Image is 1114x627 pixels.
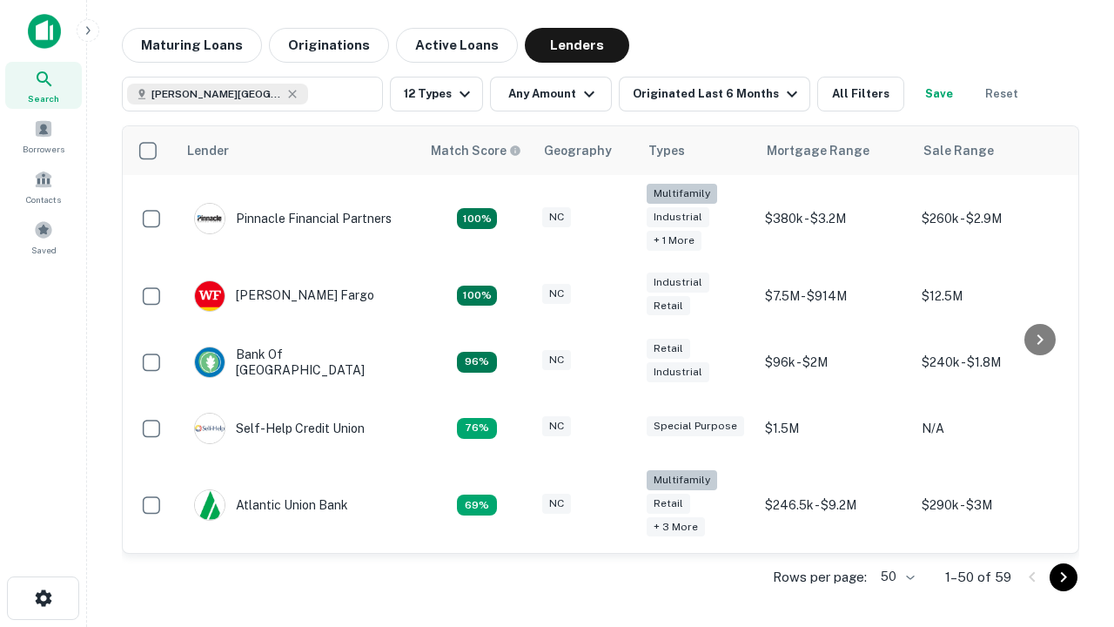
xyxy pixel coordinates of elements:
div: Retail [647,339,690,359]
th: Geography [534,126,638,175]
div: Matching Properties: 11, hasApolloMatch: undefined [457,418,497,439]
div: Sale Range [923,140,994,161]
button: All Filters [817,77,904,111]
button: Active Loans [396,28,518,63]
button: Originated Last 6 Months [619,77,810,111]
div: Retail [647,296,690,316]
img: picture [195,347,225,377]
div: + 3 more [647,517,705,537]
div: Industrial [647,207,709,227]
button: Originations [269,28,389,63]
th: Mortgage Range [756,126,913,175]
div: Pinnacle Financial Partners [194,203,392,234]
div: Matching Properties: 26, hasApolloMatch: undefined [457,208,497,229]
div: Geography [544,140,612,161]
p: 1–50 of 59 [945,567,1011,588]
button: 12 Types [390,77,483,111]
div: Special Purpose [647,416,744,436]
div: Mortgage Range [767,140,869,161]
img: picture [195,204,225,233]
button: Save your search to get updates of matches that match your search criteria. [911,77,967,111]
div: Industrial [647,362,709,382]
button: Reset [974,77,1030,111]
a: Borrowers [5,112,82,159]
div: Atlantic Union Bank [194,489,348,521]
div: Types [648,140,685,161]
button: Go to next page [1050,563,1077,591]
th: Lender [177,126,420,175]
div: Originated Last 6 Months [633,84,802,104]
td: $240k - $1.8M [913,329,1070,395]
img: picture [195,490,225,520]
div: Multifamily [647,184,717,204]
span: Search [28,91,59,105]
span: [PERSON_NAME][GEOGRAPHIC_DATA], [GEOGRAPHIC_DATA] [151,86,282,102]
div: Bank Of [GEOGRAPHIC_DATA] [194,347,403,378]
span: Contacts [26,192,61,206]
td: N/A [913,395,1070,462]
img: capitalize-icon.png [28,14,61,49]
td: $12.5M [913,263,1070,329]
div: NC [542,416,571,436]
td: $1.5M [756,395,913,462]
div: Matching Properties: 14, hasApolloMatch: undefined [457,352,497,373]
td: $260k - $2.9M [913,175,1070,263]
span: Saved [31,243,57,257]
div: Matching Properties: 10, hasApolloMatch: undefined [457,495,497,516]
td: $246.5k - $9.2M [756,462,913,549]
button: Maturing Loans [122,28,262,63]
div: Industrial [647,273,709,293]
div: 50 [874,564,917,590]
div: Matching Properties: 15, hasApolloMatch: undefined [457,286,497,307]
div: [PERSON_NAME] Fargo [194,280,374,312]
div: Multifamily [647,470,717,490]
div: NC [542,350,571,370]
td: $7.5M - $914M [756,263,913,329]
div: NC [542,494,571,514]
h6: Match Score [431,141,518,160]
a: Search [5,62,82,109]
img: picture [195,281,225,311]
th: Sale Range [913,126,1070,175]
button: Lenders [525,28,629,63]
div: NC [542,284,571,304]
th: Types [638,126,756,175]
div: Self-help Credit Union [194,413,365,444]
td: $380k - $3.2M [756,175,913,263]
button: Any Amount [490,77,612,111]
th: Capitalize uses an advanced AI algorithm to match your search with the best lender. The match sco... [420,126,534,175]
div: NC [542,207,571,227]
span: Borrowers [23,142,64,156]
div: Retail [647,494,690,514]
iframe: Chat Widget [1027,432,1114,516]
div: Lender [187,140,229,161]
p: Rows per page: [773,567,867,588]
div: Capitalize uses an advanced AI algorithm to match your search with the best lender. The match sco... [431,141,521,160]
a: Contacts [5,163,82,210]
a: Saved [5,213,82,260]
img: picture [195,414,225,443]
div: + 1 more [647,231,701,251]
td: $96k - $2M [756,329,913,395]
td: $290k - $3M [913,462,1070,549]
